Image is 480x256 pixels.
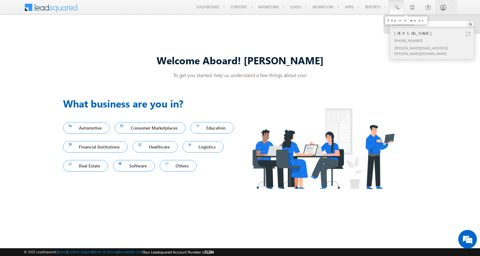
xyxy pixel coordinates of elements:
div: [PERSON_NAME] [393,30,476,37]
span: Healthcare [138,143,172,151]
span: Others [165,162,191,170]
span: Logistics [188,143,218,151]
div: Welcome Aboard! [PERSON_NAME] [63,53,417,67]
div: [PHONE_NUMBER] [393,37,476,44]
span: Education [196,124,228,132]
span: Financial Institutions [69,143,122,151]
span: © 2025 LeadSquared | | | | | [24,249,214,255]
span: Your Leadsquared Account Number is [143,250,214,254]
div: [PERSON_NAME][EMAIL_ADDRESS][PERSON_NAME][DOMAIN_NAME] [393,44,476,57]
span: Real Estate [69,162,103,170]
input: Search Leads [390,21,474,28]
span: Consumer Marketplaces [120,124,180,132]
span: Automotive [69,124,104,132]
a: Terms of Service [93,250,117,254]
a: Acceptable Use [118,250,142,254]
span: Software [119,162,149,170]
img: Industry.png [240,96,406,201]
p: To get you started, help us understand a few things about you! [63,72,417,78]
h3: What business are you in? [63,96,240,111]
span: 51284 [204,250,214,254]
a: Contact Support [68,250,92,254]
a: About [58,250,67,254]
div: Search Leads [387,18,425,22]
